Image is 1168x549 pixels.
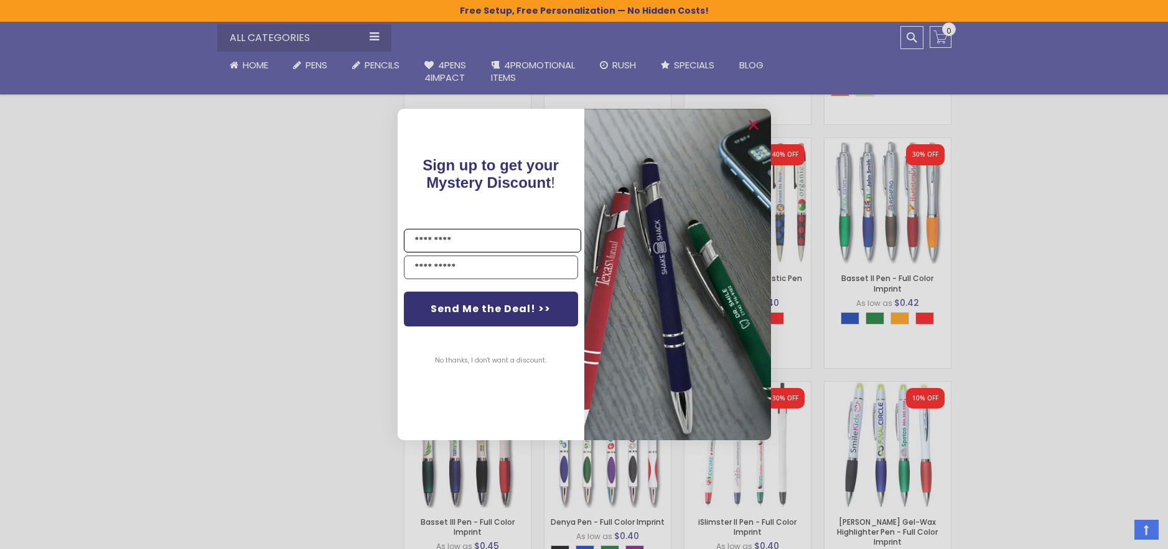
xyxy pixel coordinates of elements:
button: Send Me the Deal! >> [404,292,578,326]
span: Sign up to get your Mystery Discount [423,157,559,191]
img: pop-up-image [584,109,771,440]
span: ! [423,157,559,191]
button: Close dialog [744,115,764,135]
button: No thanks, I don't want a discount. [429,345,553,376]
